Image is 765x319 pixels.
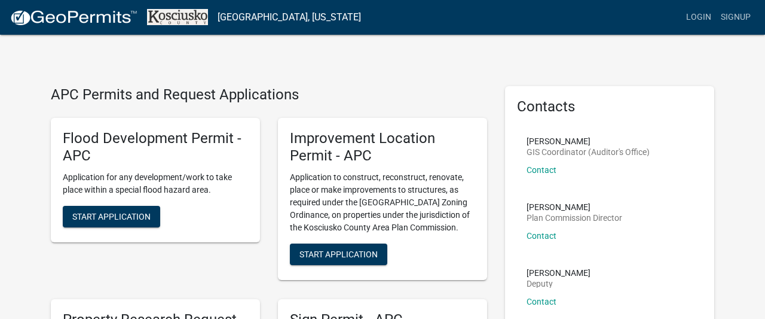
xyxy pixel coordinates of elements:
button: Start Application [63,206,160,227]
a: Signup [716,6,755,29]
p: [PERSON_NAME] [527,269,590,277]
h4: APC Permits and Request Applications [51,86,487,104]
img: Kosciusko County, Indiana [147,9,208,25]
a: [GEOGRAPHIC_DATA], [US_STATE] [218,7,361,28]
p: Application to construct, reconstruct, renovate, place or make improvements to structures, as req... [290,171,475,234]
button: Start Application [290,244,387,265]
p: Plan Commission Director [527,214,622,222]
span: Start Application [72,212,151,221]
a: Contact [527,231,556,241]
a: Contact [527,297,556,306]
a: Contact [527,165,556,175]
a: Login [681,6,716,29]
span: Start Application [299,250,378,259]
p: [PERSON_NAME] [527,137,650,145]
p: Application for any development/work to take place within a special flood hazard area. [63,171,248,196]
p: Deputy [527,279,590,288]
p: GIS Coordinator (Auditor's Office) [527,148,650,156]
h5: Flood Development Permit - APC [63,130,248,165]
h5: Improvement Location Permit - APC [290,130,475,165]
h5: Contacts [517,98,702,116]
p: [PERSON_NAME] [527,203,622,211]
